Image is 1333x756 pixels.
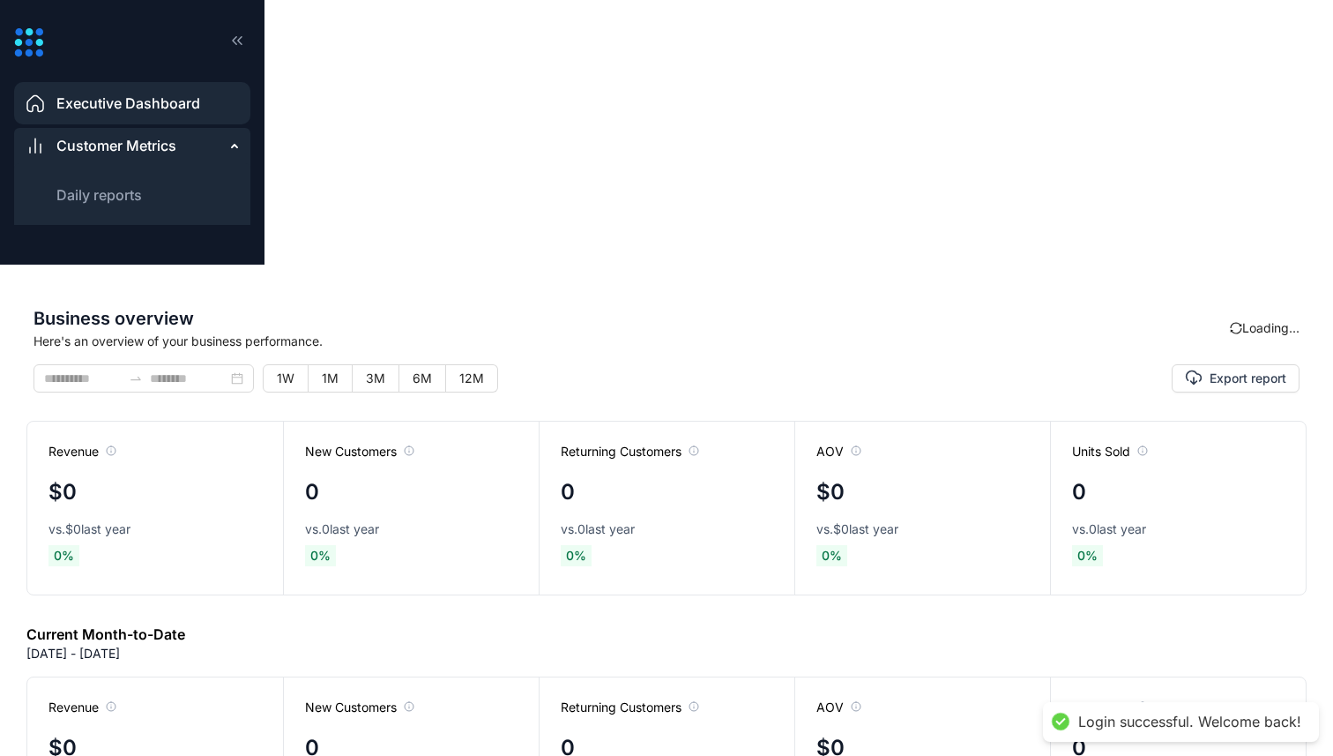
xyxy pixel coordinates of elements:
span: sync [1229,320,1244,335]
span: Revenue [48,699,116,716]
h4: $0 [816,476,845,508]
span: swap-right [129,371,143,385]
span: 6M [413,371,432,385]
span: New Customers [305,443,414,460]
span: 1W [277,371,294,385]
span: Units Sold [1072,443,1148,460]
span: Customer Metrics [56,135,176,156]
span: vs. 0 last year [305,520,379,538]
button: Export report [1172,364,1299,393]
span: 3M [366,371,385,385]
span: 0 % [305,545,336,566]
span: 1M [322,371,339,385]
span: Returning Customers [561,699,699,716]
div: Loading... [1230,318,1299,337]
span: Returning Customers [561,443,699,460]
span: 0 % [48,545,79,566]
span: New Customers [305,699,414,716]
span: vs. $0 last year [48,520,130,538]
h4: 0 [1072,476,1086,508]
span: 0 % [816,545,847,566]
span: vs. 0 last year [561,520,635,538]
span: AOV [816,699,861,716]
span: vs. $0 last year [816,520,898,538]
div: Login successful. Welcome back! [1078,713,1301,731]
span: AOV [816,443,861,460]
span: Executive Dashboard [56,93,200,114]
h4: 0 [561,476,575,508]
span: Daily reports [56,186,142,204]
span: Revenue [48,443,116,460]
h6: Current Month-to-Date [26,624,185,645]
span: to [129,371,143,385]
p: [DATE] - [DATE] [26,645,120,662]
span: Business overview [34,305,1230,332]
span: Export report [1210,370,1286,387]
span: 0 % [561,545,592,566]
span: Units Sold [1072,699,1148,716]
h4: $0 [48,476,77,508]
span: Here's an overview of your business performance. [34,332,1230,350]
span: 12M [459,371,484,385]
span: vs. 0 last year [1072,520,1146,538]
span: 0 % [1072,545,1103,566]
h4: 0 [305,476,319,508]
